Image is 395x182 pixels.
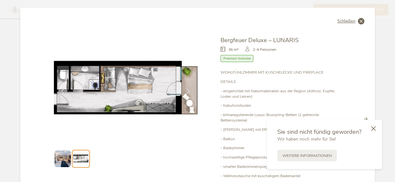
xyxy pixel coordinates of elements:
[277,136,336,142] span: Wir haben noch mehr für Sie!
[221,136,341,142] p: - Balkon
[221,155,341,160] p: - hochwertige Pflegeprodukte, Kosmetikspiegel und Föhn
[221,36,299,44] span: Bergfeuer Deluxe – LUNARIS
[73,151,88,166] img: Preview
[221,127,341,132] p: - [PERSON_NAME] mit Effektfeuer
[221,88,341,99] p: - eingerichtet mit Naturmaterialien aus der Region (Altholz, Kupfer, Loden und Leinen)
[221,79,341,85] p: DETAILS
[221,103,341,108] p: - Naturholzboden
[54,36,198,143] img: Bergfeuer Deluxe – LUNARIS
[221,164,341,169] p: - smarter Badezimmerspiegel mit Soundsystem
[221,173,341,179] p: - Wellnesstasche mit kuscheligem Bademantel
[221,70,341,75] p: WOHLFÜHLZIMMER MIT KUSCHELECKE UND FIREPLACE
[253,47,276,52] span: 2-4 Personen
[54,150,71,167] img: Preview
[221,112,341,123] p: - klimaregulierende Luxus-Boxspring-Betten (2 getrennte Bettensysteme)
[277,128,361,136] span: Sie sind nicht fündig geworden?
[228,47,239,52] span: 36 m²
[282,153,332,159] span: Weitere Informationen
[221,55,253,62] span: Premium Inclusive
[277,150,337,161] a: Weitere Informationen
[221,145,341,151] p: - Badezimmer
[338,19,356,23] span: Schließen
